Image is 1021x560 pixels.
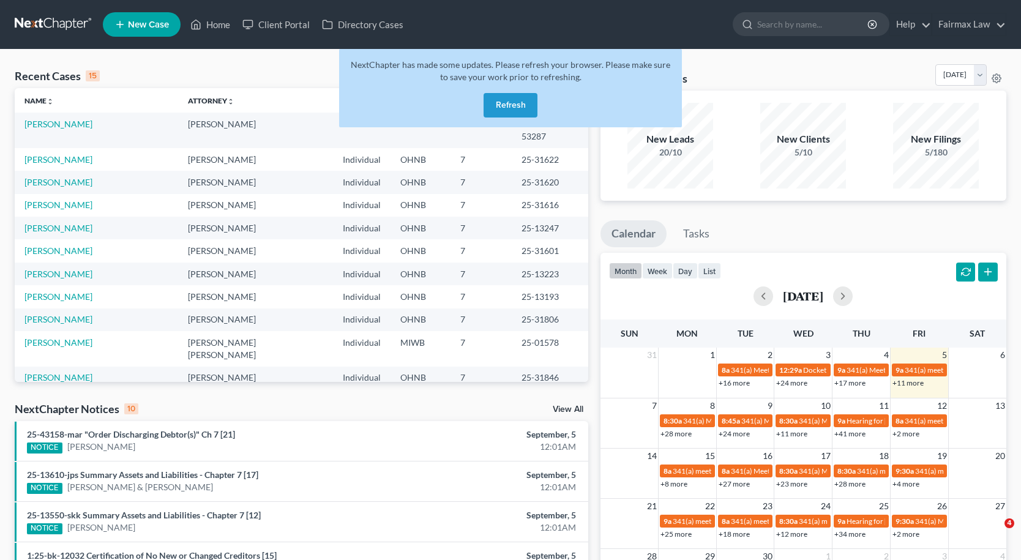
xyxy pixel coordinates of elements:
[401,509,576,521] div: September, 5
[512,239,588,262] td: 25-31601
[837,517,845,526] span: 9a
[672,220,720,247] a: Tasks
[512,308,588,331] td: 25-31806
[333,331,391,366] td: Individual
[401,428,576,441] div: September, 5
[24,337,92,348] a: [PERSON_NAME]
[609,263,642,279] button: month
[178,217,334,239] td: [PERSON_NAME]
[994,499,1006,513] span: 27
[27,483,62,494] div: NOTICE
[24,245,92,256] a: [PERSON_NAME]
[391,148,451,171] td: OHNB
[333,263,391,285] td: Individual
[451,217,512,239] td: 7
[673,466,856,476] span: 341(a) meeting for [PERSON_NAME] & [PERSON_NAME]
[124,403,138,414] div: 10
[673,517,791,526] span: 341(a) meeting for [PERSON_NAME]
[451,367,512,389] td: 7
[24,154,92,165] a: [PERSON_NAME]
[178,308,334,331] td: [PERSON_NAME]
[664,517,671,526] span: 9a
[793,328,813,338] span: Wed
[391,331,451,366] td: MIWB
[941,348,948,362] span: 5
[779,517,798,526] span: 8:30a
[799,466,990,476] span: 341(a) Meeting for [PERSON_NAME] and [PERSON_NAME]
[731,466,850,476] span: 341(a) Meeting for [PERSON_NAME]
[333,217,391,239] td: Individual
[178,285,334,308] td: [PERSON_NAME]
[837,466,856,476] span: 8:30a
[709,398,716,413] span: 8
[391,285,451,308] td: OHNB
[512,217,588,239] td: 25-13247
[227,98,234,105] i: unfold_more
[893,132,979,146] div: New Filings
[512,171,588,193] td: 25-31620
[776,378,807,387] a: +24 more
[760,132,846,146] div: New Clients
[883,348,890,362] span: 4
[820,499,832,513] span: 24
[24,96,54,105] a: Nameunfold_more
[803,365,913,375] span: Docket Text: for [PERSON_NAME]
[512,367,588,389] td: 25-31846
[451,148,512,171] td: 7
[391,194,451,217] td: OHNB
[892,378,924,387] a: +11 more
[27,510,261,520] a: 25-13550-skk Summary Assets and Liabilities - Chapter 7 [12]
[1004,518,1014,528] span: 4
[401,481,576,493] div: 12:01AM
[673,263,698,279] button: day
[333,194,391,217] td: Individual
[892,529,919,539] a: +2 more
[709,348,716,362] span: 1
[27,442,62,454] div: NOTICE
[664,416,682,425] span: 8:30a
[333,113,391,147] td: Individual
[878,449,890,463] span: 18
[660,479,687,488] a: +8 more
[178,239,334,262] td: [PERSON_NAME]
[994,398,1006,413] span: 13
[896,517,914,526] span: 9:30a
[893,146,979,159] div: 5/180
[779,416,798,425] span: 8:30a
[451,308,512,331] td: 7
[24,372,92,383] a: [PERSON_NAME]
[896,416,903,425] span: 8a
[970,328,985,338] span: Sat
[719,529,750,539] a: +18 more
[621,328,638,338] span: Sun
[646,449,658,463] span: 14
[333,285,391,308] td: Individual
[24,269,92,279] a: [PERSON_NAME]
[704,449,716,463] span: 15
[999,348,1006,362] span: 6
[178,263,334,285] td: [PERSON_NAME]
[799,517,917,526] span: 341(a) meeting for [PERSON_NAME]
[779,365,802,375] span: 12:29a
[24,314,92,324] a: [PERSON_NAME]
[178,331,334,366] td: [PERSON_NAME] [PERSON_NAME]
[333,239,391,262] td: Individual
[401,521,576,534] div: 12:01AM
[451,239,512,262] td: 7
[391,263,451,285] td: OHNB
[936,398,948,413] span: 12
[660,429,692,438] a: +28 more
[979,518,1009,548] iframe: Intercom live chat
[853,328,870,338] span: Thu
[236,13,316,35] a: Client Portal
[24,200,92,210] a: [PERSON_NAME]
[761,499,774,513] span: 23
[333,148,391,171] td: Individual
[932,13,1006,35] a: Fairmax Law
[333,171,391,193] td: Individual
[451,285,512,308] td: 7
[847,517,942,526] span: Hearing for [PERSON_NAME]
[627,132,713,146] div: New Leads
[188,96,234,105] a: Attorneyunfold_more
[67,521,135,534] a: [PERSON_NAME]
